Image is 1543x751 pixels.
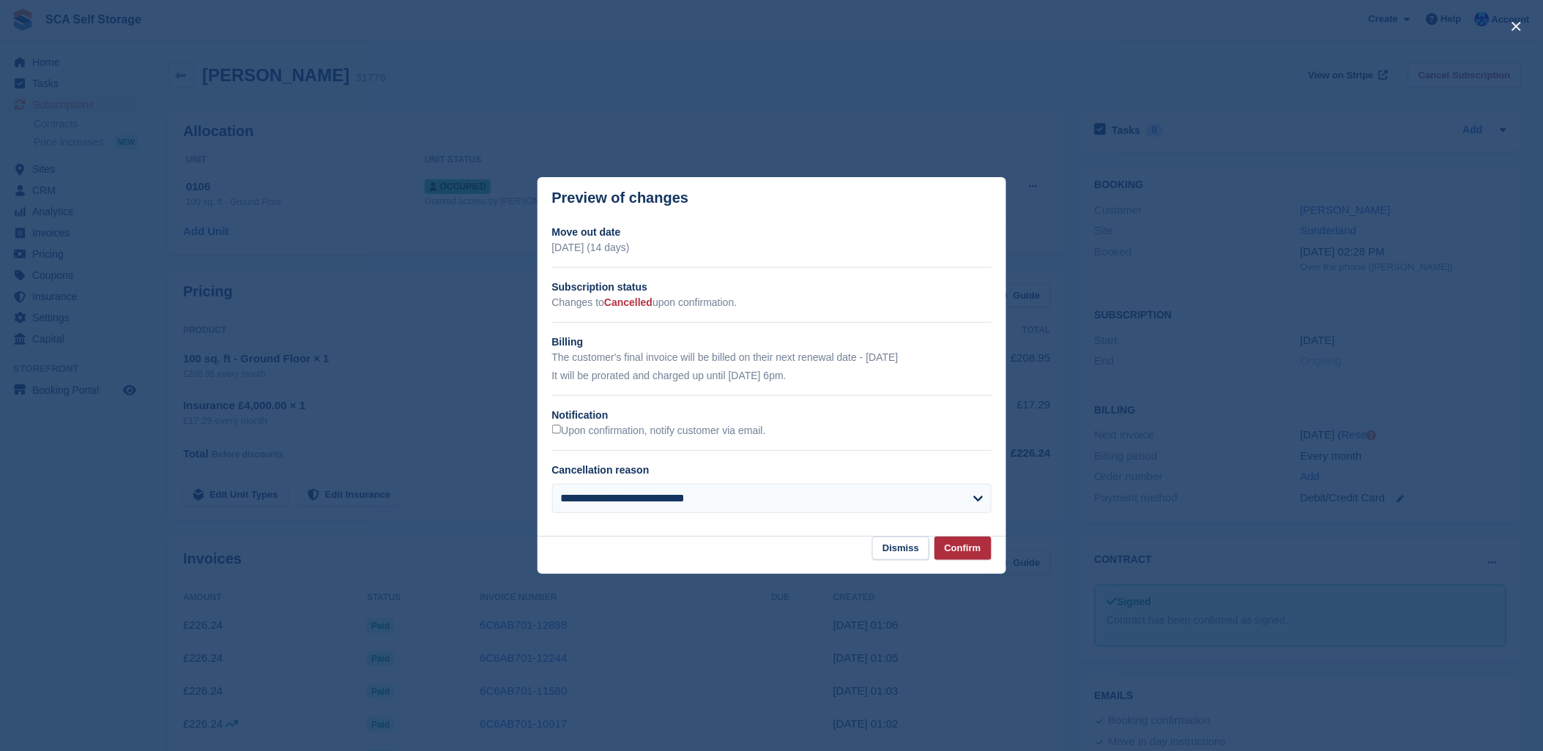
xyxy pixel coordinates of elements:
[552,190,689,206] p: Preview of changes
[872,537,929,561] button: Dismiss
[552,335,992,350] h2: Billing
[552,425,766,438] label: Upon confirmation, notify customer via email.
[552,464,650,476] label: Cancellation reason
[552,408,992,423] h2: Notification
[552,425,562,434] input: Upon confirmation, notify customer via email.
[1505,15,1528,38] button: close
[934,537,992,561] button: Confirm
[552,240,992,255] p: [DATE] (14 days)
[552,225,992,240] h2: Move out date
[552,350,992,365] p: The customer's final invoice will be billed on their next renewal date - [DATE]
[552,368,992,384] p: It will be prorated and charged up until [DATE] 6pm.
[552,280,992,295] h2: Subscription status
[552,295,992,310] p: Changes to upon confirmation.
[604,296,652,308] span: Cancelled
